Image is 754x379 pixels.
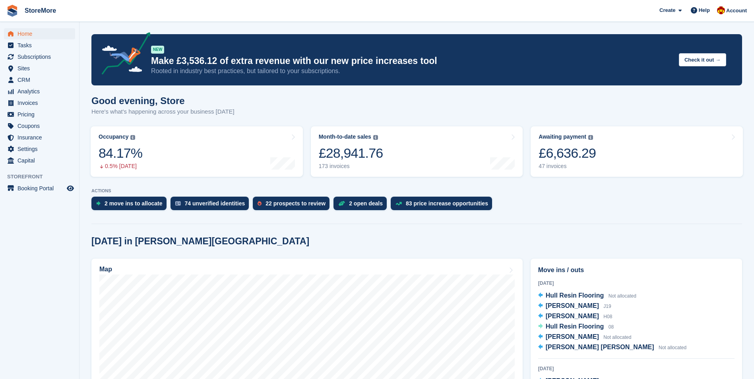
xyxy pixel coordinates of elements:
[4,143,75,155] a: menu
[17,63,65,74] span: Sites
[4,155,75,166] a: menu
[546,333,599,340] span: [PERSON_NAME]
[333,197,391,214] a: 2 open deals
[319,163,383,170] div: 173 invoices
[66,184,75,193] a: Preview store
[603,314,612,319] span: H08
[130,135,135,140] img: icon-info-grey-7440780725fd019a000dd9b08b2336e03edf1995a4989e88bcd33f0948082b44.svg
[99,133,128,140] div: Occupancy
[538,291,636,301] a: Hull Resin Flooring Not allocated
[373,135,378,140] img: icon-info-grey-7440780725fd019a000dd9b08b2336e03edf1995a4989e88bcd33f0948082b44.svg
[609,324,614,330] span: 08
[171,197,253,214] a: 74 unverified identities
[349,200,383,207] div: 2 open deals
[699,6,710,14] span: Help
[338,201,345,206] img: deal-1b604bf984904fb50ccaf53a9ad4b4a5d6e5aea283cecdc64d6e3604feb123c2.svg
[546,323,604,330] span: Hull Resin Flooring
[588,135,593,140] img: icon-info-grey-7440780725fd019a000dd9b08b2336e03edf1995a4989e88bcd33f0948082b44.svg
[538,301,611,311] a: [PERSON_NAME] J19
[726,7,747,15] span: Account
[99,163,142,170] div: 0.5% [DATE]
[603,335,631,340] span: Not allocated
[679,53,726,66] button: Check it out →
[4,28,75,39] a: menu
[539,145,596,161] div: £6,636.29
[4,51,75,62] a: menu
[538,365,735,372] div: [DATE]
[21,4,59,17] a: StoreMore
[538,311,613,322] a: [PERSON_NAME] H08
[4,132,75,143] a: menu
[17,40,65,51] span: Tasks
[7,173,79,181] span: Storefront
[99,145,142,161] div: 84.17%
[175,201,181,206] img: verify_identity-adf6edd0f0f0b5bbfe63781bf79b02c33cf7c696d77639b501bdc392416b5a36.svg
[17,74,65,85] span: CRM
[17,97,65,108] span: Invoices
[4,63,75,74] a: menu
[659,6,675,14] span: Create
[91,197,171,214] a: 2 move ins to allocate
[99,266,112,273] h2: Map
[538,342,686,353] a: [PERSON_NAME] [PERSON_NAME] Not allocated
[6,5,18,17] img: stora-icon-8386f47178a22dfd0bd8f6a31ec36ba5ce8667c1dd55bd0f319d3a0aa187defe.svg
[17,132,65,143] span: Insurance
[391,197,496,214] a: 83 price increase opportunities
[95,32,151,77] img: price-adjustments-announcement-icon-8257ccfd72463d97f412b2fc003d46551f7dbcb40ab6d574587a9cd5c0d94...
[539,163,596,170] div: 47 invoices
[717,6,725,14] img: Store More Team
[91,188,742,193] p: ACTIONS
[4,109,75,120] a: menu
[151,46,164,54] div: NEW
[105,200,163,207] div: 2 move ins to allocate
[17,120,65,131] span: Coupons
[4,40,75,51] a: menu
[96,201,101,206] img: move_ins_to_allocate_icon-fdf77a2bb77ea45bf5b3d319d69a93e2d87916cf1d5bf7949dd705db3b84f3ca.svg
[151,55,673,67] p: Make £3,536.12 of extra revenue with our new price increases tool
[538,280,735,287] div: [DATE]
[91,107,235,116] p: Here's what's happening across your business [DATE]
[319,133,371,140] div: Month-to-date sales
[603,304,611,309] span: J19
[539,133,586,140] div: Awaiting payment
[266,200,326,207] div: 22 prospects to review
[17,143,65,155] span: Settings
[609,293,636,299] span: Not allocated
[538,322,614,332] a: Hull Resin Flooring 08
[151,67,673,75] p: Rooted in industry best practices, but tailored to your subscriptions.
[4,74,75,85] a: menu
[311,126,523,177] a: Month-to-date sales £28,941.76 173 invoices
[395,202,402,205] img: price_increase_opportunities-93ffe204e8149a01c8c9dc8f82e8f89637d9d84a8eef4429ea346261dce0b2c0.svg
[17,183,65,194] span: Booking Portal
[546,344,654,350] span: [PERSON_NAME] [PERSON_NAME]
[659,345,686,350] span: Not allocated
[185,200,245,207] div: 74 unverified identities
[4,97,75,108] a: menu
[17,109,65,120] span: Pricing
[406,200,488,207] div: 83 price increase opportunities
[538,265,735,275] h2: Move ins / outs
[546,302,599,309] span: [PERSON_NAME]
[4,120,75,131] a: menu
[258,201,262,206] img: prospect-51fa495bee0391a8d652442698ab0144808aea92771e9ea1ae160a38d050c398.svg
[546,313,599,319] span: [PERSON_NAME]
[17,28,65,39] span: Home
[91,236,309,247] h2: [DATE] in [PERSON_NAME][GEOGRAPHIC_DATA]
[538,332,632,342] a: [PERSON_NAME] Not allocated
[91,95,235,106] h1: Good evening, Store
[253,197,333,214] a: 22 prospects to review
[546,292,604,299] span: Hull Resin Flooring
[4,183,75,194] a: menu
[17,86,65,97] span: Analytics
[4,86,75,97] a: menu
[319,145,383,161] div: £28,941.76
[91,126,303,177] a: Occupancy 84.17% 0.5% [DATE]
[17,51,65,62] span: Subscriptions
[17,155,65,166] span: Capital
[531,126,743,177] a: Awaiting payment £6,636.29 47 invoices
